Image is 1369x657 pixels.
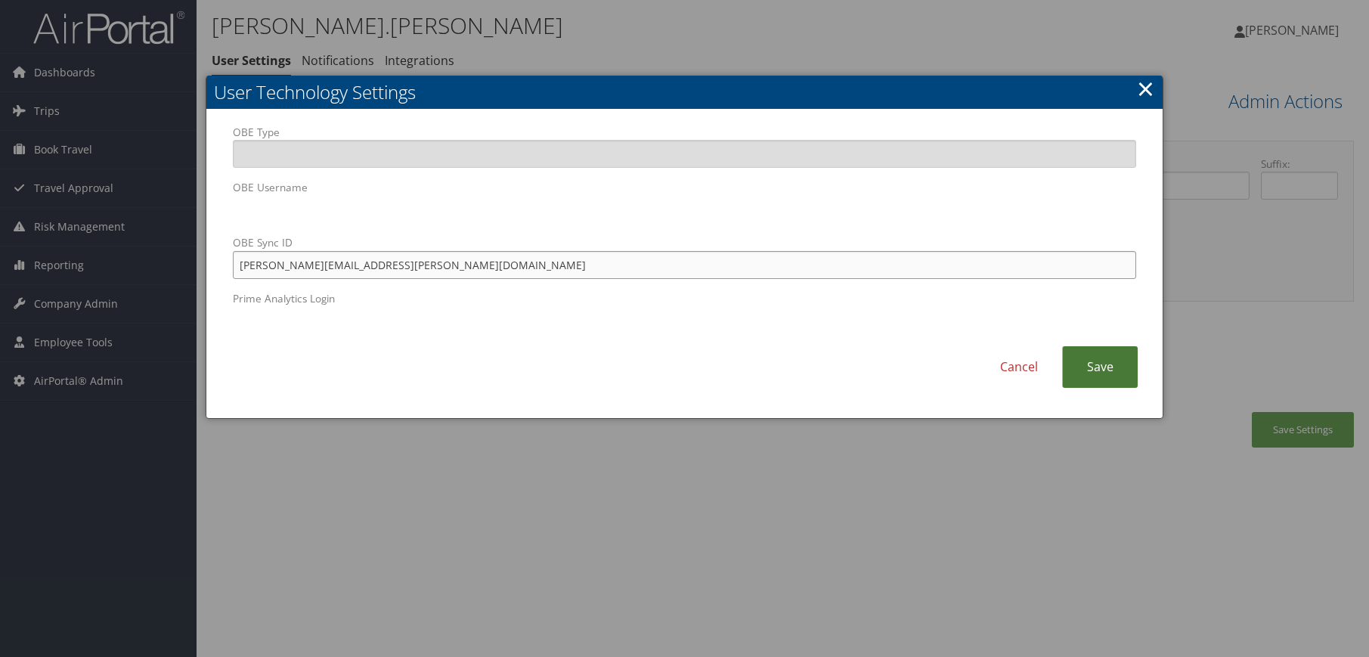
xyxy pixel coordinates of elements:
[233,140,1137,168] input: OBE Type
[233,251,1137,279] input: OBE Sync ID
[976,346,1062,388] a: Cancel
[233,235,1137,278] label: OBE Sync ID
[1062,346,1138,388] a: Save
[233,180,1137,223] label: OBE Username
[1137,73,1154,104] a: Close
[233,291,1137,334] label: Prime Analytics Login
[233,125,1137,168] label: OBE Type
[206,76,1163,109] h2: User Technology Settings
